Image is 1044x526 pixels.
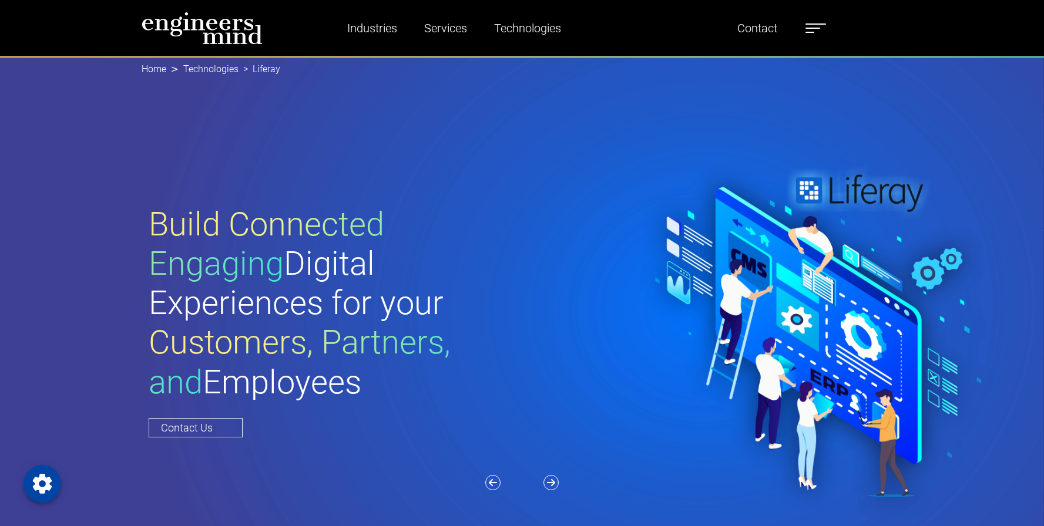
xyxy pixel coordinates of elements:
span: Build Connected Engaging [149,205,384,283]
a: Services [419,15,472,42]
a: Technologies [489,15,566,42]
img: logo [142,12,263,45]
h1: Digital Experiences for your Employees [149,205,522,402]
a: Industries [343,15,402,42]
a: Technologies [183,63,239,75]
a: Contact [733,15,782,42]
li: Liferay [239,62,280,76]
a: Contact Us [149,418,243,437]
nav: breadcrumb [142,56,903,82]
a: Home [142,63,166,75]
span: Customers, Partners, and [149,323,451,401]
